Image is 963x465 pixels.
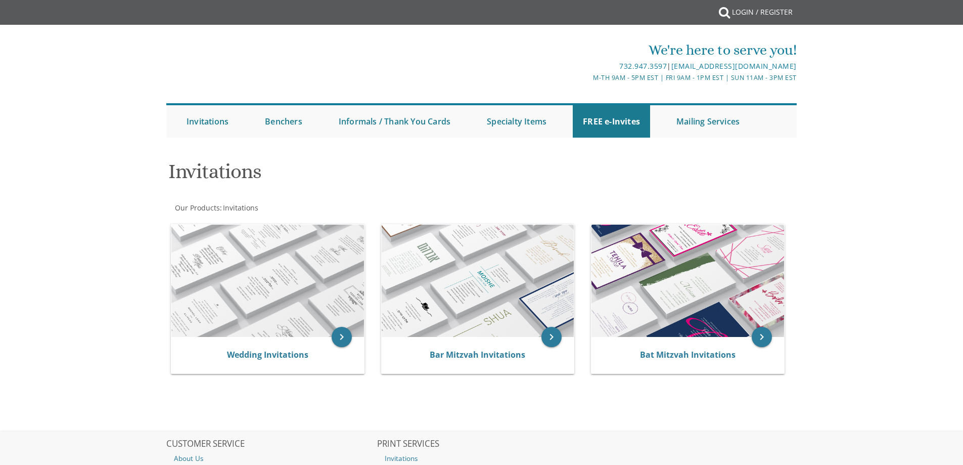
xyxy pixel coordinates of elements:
[168,160,581,190] h1: Invitations
[223,203,258,213] span: Invitations
[382,225,574,337] img: Bar Mitzvah Invitations
[329,105,461,138] a: Informals / Thank You Cards
[174,203,220,213] a: Our Products
[377,72,797,83] div: M-Th 9am - 5pm EST | Fri 9am - 1pm EST | Sun 11am - 3pm EST
[227,349,308,360] a: Wedding Invitations
[377,439,586,449] h2: PRINT SERVICES
[666,105,750,138] a: Mailing Services
[752,327,772,347] a: keyboard_arrow_right
[591,225,784,337] img: Bat Mitzvah Invitations
[573,105,650,138] a: FREE e-Invites
[166,203,482,213] div: :
[377,60,797,72] div: |
[176,105,239,138] a: Invitations
[166,439,376,449] h2: CUSTOMER SERVICE
[377,452,586,465] a: Invitations
[255,105,312,138] a: Benchers
[171,225,364,337] img: Wedding Invitations
[619,61,667,71] a: 732.947.3597
[332,327,352,347] a: keyboard_arrow_right
[640,349,736,360] a: Bat Mitzvah Invitations
[222,203,258,213] a: Invitations
[377,40,797,60] div: We're here to serve you!
[430,349,525,360] a: Bar Mitzvah Invitations
[671,61,797,71] a: [EMAIL_ADDRESS][DOMAIN_NAME]
[477,105,557,138] a: Specialty Items
[541,327,562,347] a: keyboard_arrow_right
[166,452,376,465] a: About Us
